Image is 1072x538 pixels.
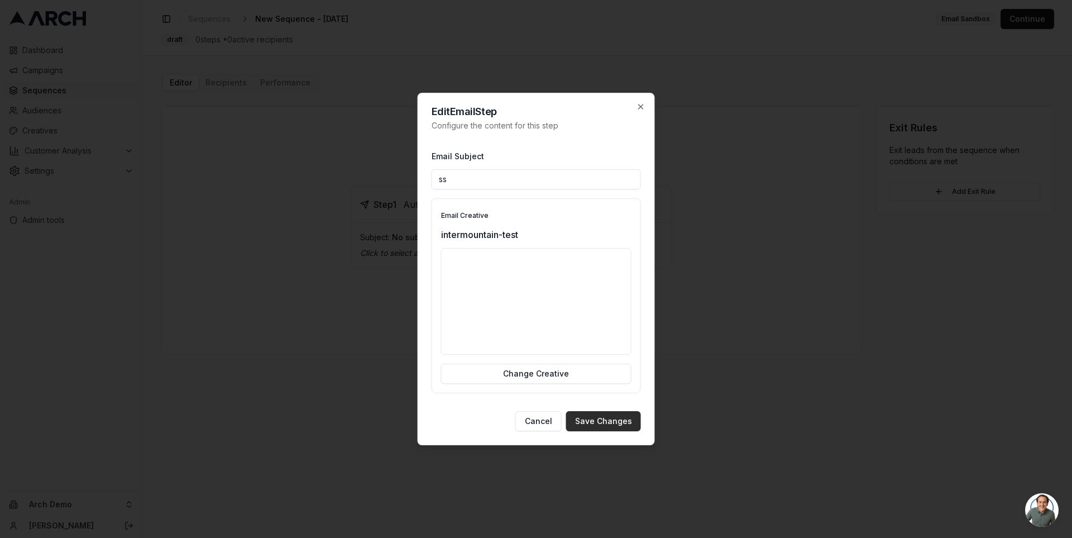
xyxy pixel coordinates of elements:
button: Change Creative [441,364,631,384]
input: Enter email subject line [432,169,641,189]
button: Save Changes [566,411,641,431]
label: Email Subject [432,151,484,161]
label: Email Creative [441,211,489,220]
h2: Edit Email Step [432,107,641,117]
button: Cancel [515,411,562,431]
p: Configure the content for this step [432,120,641,131]
p: intermountain-test [441,228,631,241]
